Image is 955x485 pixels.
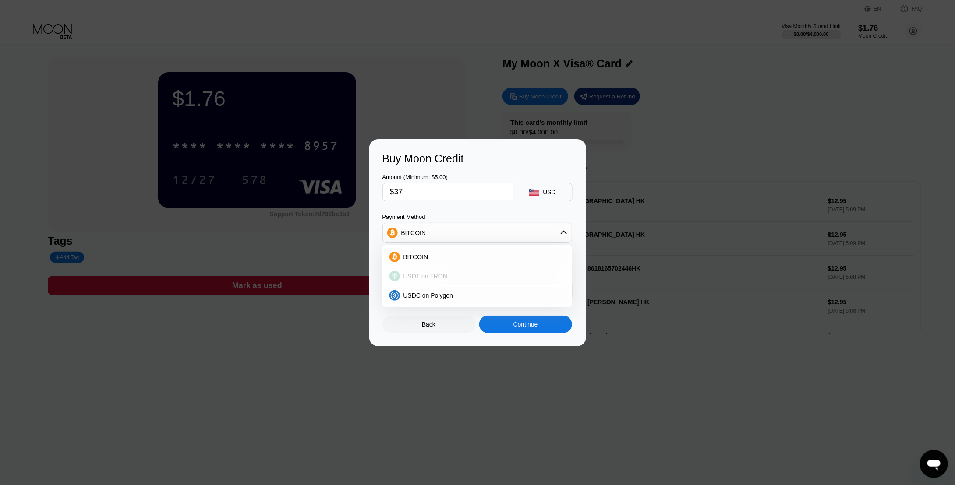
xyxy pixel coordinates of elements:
div: BITCOIN [401,229,426,236]
div: USDC on Polygon [385,287,569,304]
div: Buy Moon Credit [382,152,573,165]
div: USDT on TRON [385,267,569,285]
div: BITCOIN [385,248,569,266]
div: Amount (Minimum: $5.00) [382,174,513,180]
div: Continue [479,316,572,333]
span: USDC on Polygon [403,292,453,299]
div: Continue [513,321,538,328]
span: BITCOIN [403,253,428,260]
div: BITCOIN [383,224,572,242]
div: Back [382,316,475,333]
div: Payment Method [382,214,572,220]
div: USD [543,189,556,196]
div: Back [422,321,435,328]
iframe: Button to launch messaging window [920,450,948,478]
span: USDT on TRON [403,273,448,280]
input: $0.00 [390,183,506,201]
